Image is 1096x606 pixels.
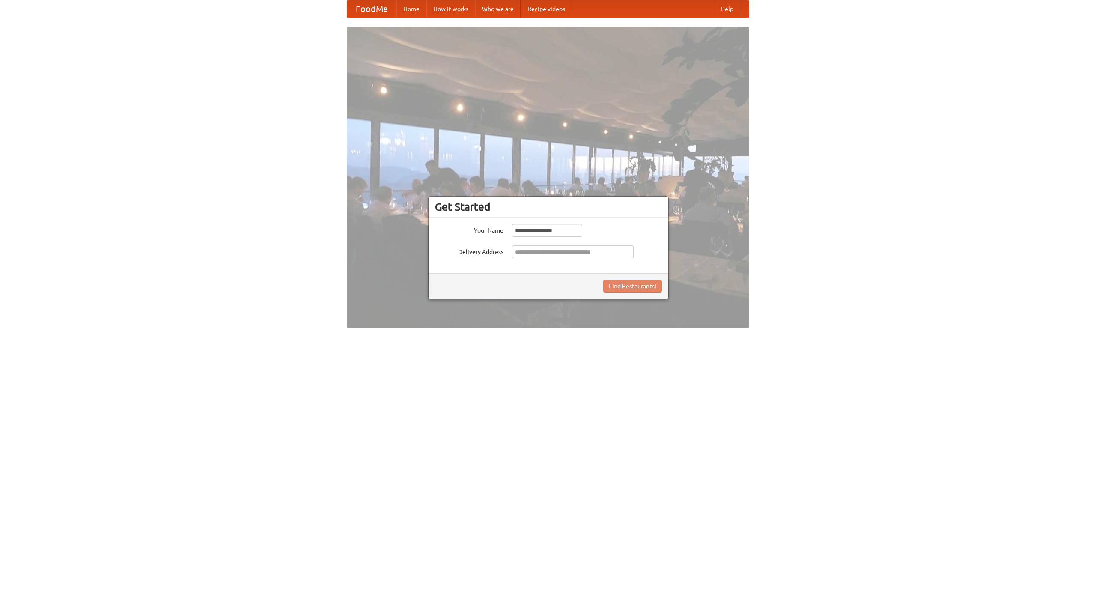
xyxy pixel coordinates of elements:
button: Find Restaurants! [603,280,662,293]
a: FoodMe [347,0,396,18]
a: Help [714,0,740,18]
a: Home [396,0,426,18]
label: Your Name [435,224,503,235]
a: Recipe videos [521,0,572,18]
a: Who we are [475,0,521,18]
h3: Get Started [435,200,662,213]
label: Delivery Address [435,245,503,256]
a: How it works [426,0,475,18]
